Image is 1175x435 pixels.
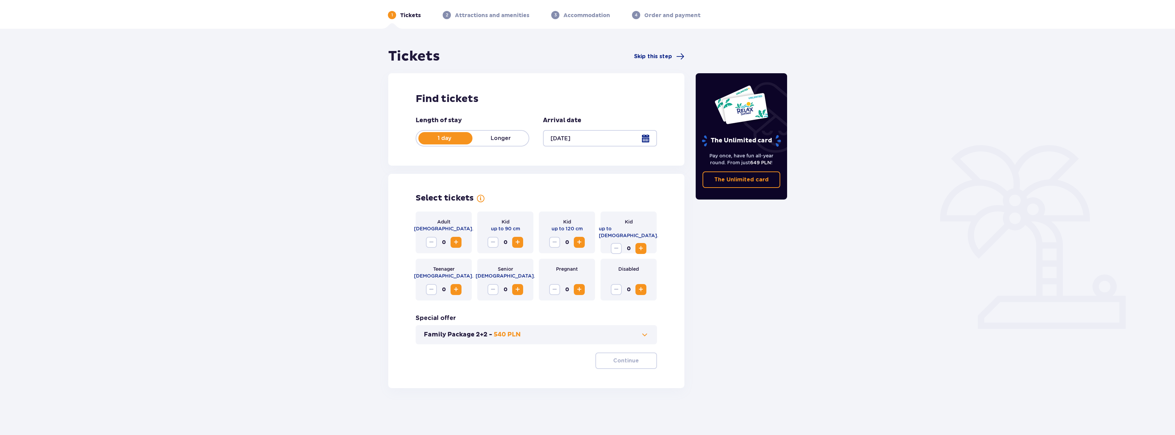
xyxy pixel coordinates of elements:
[512,237,523,248] button: Increase
[443,11,529,19] div: 2Attractions and amenities
[491,225,520,232] p: up to 90 cm
[424,331,492,339] p: Family Package 2+2 -
[701,135,782,147] p: The Unlimited card
[400,12,421,19] p: Tickets
[551,11,610,19] div: 3Accommodation
[599,225,658,239] p: up to [DEMOGRAPHIC_DATA].
[494,331,521,339] p: 540 PLN
[424,331,649,339] button: Family Package 2+2 -540 PLN
[416,135,472,142] p: 1 day
[549,237,560,248] button: Decrease
[414,272,473,279] p: [DEMOGRAPHIC_DATA].
[632,11,700,19] div: 4Order and payment
[446,12,448,18] p: 2
[595,353,657,369] button: Continue
[416,193,474,203] h2: Select tickets
[703,152,781,166] p: Pay once, have fun all-year round. From just !
[552,225,583,232] p: up to 120 cm
[574,237,585,248] button: Increase
[451,237,462,248] button: Increase
[623,243,634,254] span: 0
[556,266,578,272] p: Pregnant
[574,284,585,295] button: Increase
[416,116,462,125] p: Length of stay
[611,243,622,254] button: Decrease
[433,266,455,272] p: Teenager
[613,357,639,364] p: Continue
[714,85,769,125] img: Two entry cards to Suntago with the word 'UNLIMITED RELAX', featuring a white background with tro...
[488,284,498,295] button: Decrease
[500,237,511,248] span: 0
[488,237,498,248] button: Decrease
[498,266,513,272] p: Senior
[476,272,535,279] p: [DEMOGRAPHIC_DATA].
[416,314,456,322] h3: Special offer
[714,176,769,183] p: The Unlimited card
[563,218,571,225] p: Kid
[635,12,637,18] p: 4
[644,12,700,19] p: Order and payment
[455,12,529,19] p: Attractions and amenities
[635,243,646,254] button: Increase
[388,11,421,19] div: 1Tickets
[437,218,451,225] p: Adult
[554,12,557,18] p: 3
[502,218,509,225] p: Kid
[611,284,622,295] button: Decrease
[472,135,529,142] p: Longer
[426,237,437,248] button: Decrease
[561,284,572,295] span: 0
[703,171,781,188] a: The Unlimited card
[634,53,672,60] span: Skip this step
[561,237,572,248] span: 0
[451,284,462,295] button: Increase
[500,284,511,295] span: 0
[634,52,684,61] a: Skip this step
[564,12,610,19] p: Accommodation
[618,266,639,272] p: Disabled
[438,237,449,248] span: 0
[543,116,581,125] p: Arrival date
[438,284,449,295] span: 0
[635,284,646,295] button: Increase
[512,284,523,295] button: Increase
[625,218,633,225] p: Kid
[391,12,393,18] p: 1
[414,225,473,232] p: [DEMOGRAPHIC_DATA].
[750,160,771,165] span: 649 PLN
[388,48,440,65] h1: Tickets
[623,284,634,295] span: 0
[416,92,657,105] h2: Find tickets
[549,284,560,295] button: Decrease
[426,284,437,295] button: Decrease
